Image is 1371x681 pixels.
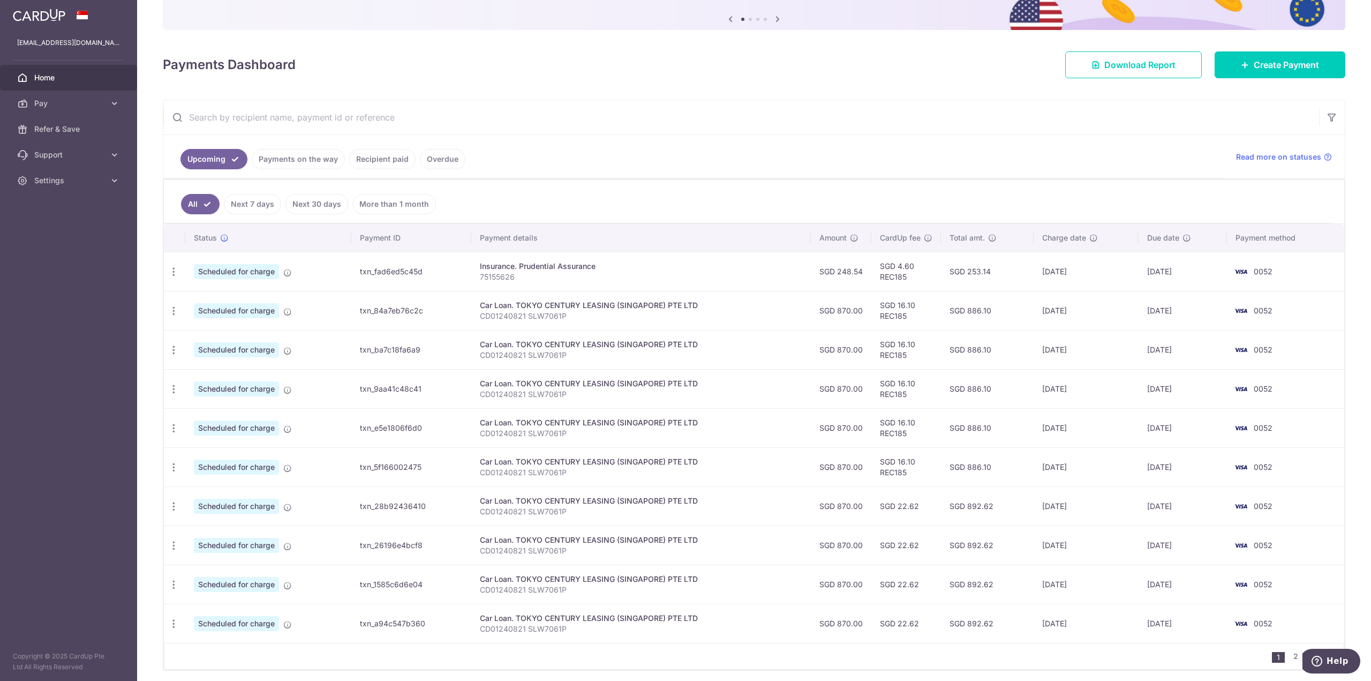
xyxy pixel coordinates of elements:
[252,149,345,169] a: Payments on the way
[811,330,871,369] td: SGD 870.00
[285,194,348,214] a: Next 30 days
[1139,447,1227,487] td: [DATE]
[811,526,871,565] td: SGD 870.00
[1139,408,1227,447] td: [DATE]
[1230,500,1252,513] img: Bank Card
[1034,252,1139,291] td: [DATE]
[950,233,985,243] span: Total amt.
[351,408,471,447] td: txn_e5e1806f6d0
[351,252,471,291] td: txn_fad6ed5c45d
[1139,526,1227,565] td: [DATE]
[480,389,802,400] p: CD01240821 SLW7061P
[471,224,811,252] th: Payment details
[180,149,247,169] a: Upcoming
[351,487,471,526] td: txn_28b92436410
[194,381,279,396] span: Scheduled for charge
[1289,650,1302,663] a: 2
[871,447,941,487] td: SGD 16.10 REC185
[480,574,802,585] div: Car Loan. TOKYO CENTURY LEASING (SINGAPORE) PTE LTD
[941,565,1034,604] td: SGD 892.62
[1034,330,1139,369] td: [DATE]
[194,233,217,243] span: Status
[194,342,279,357] span: Scheduled for charge
[871,565,941,604] td: SGD 22.62
[480,300,802,311] div: Car Loan. TOKYO CENTURY LEASING (SINGAPORE) PTE LTD
[13,9,65,21] img: CardUp
[941,408,1034,447] td: SGD 886.10
[871,369,941,408] td: SGD 16.10 REC185
[1230,461,1252,474] img: Bank Card
[811,369,871,408] td: SGD 870.00
[1034,487,1139,526] td: [DATE]
[480,378,802,389] div: Car Loan. TOKYO CENTURY LEASING (SINGAPORE) PTE LTD
[1065,51,1202,78] a: Download Report
[480,339,802,350] div: Car Loan. TOKYO CENTURY LEASING (SINGAPORE) PTE LTD
[194,499,279,514] span: Scheduled for charge
[1230,422,1252,435] img: Bank Card
[349,149,416,169] a: Recipient paid
[1236,152,1321,162] span: Read more on statuses
[34,175,105,186] span: Settings
[194,421,279,436] span: Scheduled for charge
[1272,643,1344,669] nav: pager
[1254,541,1272,550] span: 0052
[1230,539,1252,552] img: Bank Card
[1230,578,1252,591] img: Bank Card
[871,526,941,565] td: SGD 22.62
[941,447,1034,487] td: SGD 886.10
[941,330,1034,369] td: SGD 886.10
[480,467,802,478] p: CD01240821 SLW7061P
[351,447,471,487] td: txn_5f166002475
[1254,502,1272,511] span: 0052
[1254,580,1272,589] span: 0052
[480,261,802,272] div: Insurance. Prudential Assurance
[871,252,941,291] td: SGD 4.60 REC185
[351,291,471,330] td: txn_84a7eb76c2c
[351,369,471,408] td: txn_9aa41c48c41
[480,350,802,361] p: CD01240821 SLW7061P
[1254,423,1272,432] span: 0052
[1139,369,1227,408] td: [DATE]
[351,565,471,604] td: txn_1585c6d6e04
[1272,652,1285,663] li: 1
[480,311,802,321] p: CD01240821 SLW7061P
[1034,291,1139,330] td: [DATE]
[811,408,871,447] td: SGD 870.00
[871,604,941,643] td: SGD 22.62
[811,565,871,604] td: SGD 870.00
[811,487,871,526] td: SGD 870.00
[1034,408,1139,447] td: [DATE]
[351,330,471,369] td: txn_ba7c18fa6a9
[1034,565,1139,604] td: [DATE]
[1254,306,1272,315] span: 0052
[181,194,220,214] a: All
[480,545,802,556] p: CD01240821 SLW7061P
[941,291,1034,330] td: SGD 886.10
[194,460,279,475] span: Scheduled for charge
[1139,252,1227,291] td: [DATE]
[17,38,120,48] p: [EMAIL_ADDRESS][DOMAIN_NAME]
[1230,383,1252,395] img: Bank Card
[1147,233,1179,243] span: Due date
[819,233,847,243] span: Amount
[1254,384,1272,393] span: 0052
[1139,330,1227,369] td: [DATE]
[811,252,871,291] td: SGD 248.54
[163,55,296,74] h4: Payments Dashboard
[941,604,1034,643] td: SGD 892.62
[941,252,1034,291] td: SGD 253.14
[811,604,871,643] td: SGD 870.00
[1227,224,1344,252] th: Payment method
[34,72,105,83] span: Home
[163,100,1319,134] input: Search by recipient name, payment id or reference
[1230,265,1252,278] img: Bank Card
[480,417,802,428] div: Car Loan. TOKYO CENTURY LEASING (SINGAPORE) PTE LTD
[480,496,802,506] div: Car Loan. TOKYO CENTURY LEASING (SINGAPORE) PTE LTD
[811,291,871,330] td: SGD 870.00
[34,124,105,134] span: Refer & Save
[480,535,802,545] div: Car Loan. TOKYO CENTURY LEASING (SINGAPORE) PTE LTD
[194,303,279,318] span: Scheduled for charge
[480,585,802,595] p: CD01240821 SLW7061P
[420,149,465,169] a: Overdue
[1139,487,1227,526] td: [DATE]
